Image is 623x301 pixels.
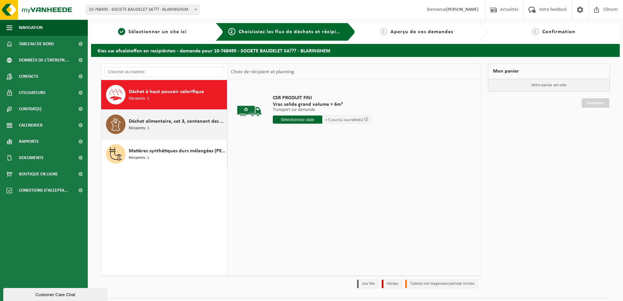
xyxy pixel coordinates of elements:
span: 2 [228,28,235,35]
h2: Kies uw afvalstoffen en recipiënten - demande pour 10-768495 - SOCIETE BAUDELET SA??? - BLARINGHEM [91,44,620,57]
span: 1 [118,28,125,35]
div: Mon panier [488,63,610,79]
span: Navigation [19,20,43,36]
input: Chercher du matériel [104,67,224,77]
p: Transport sur demande [273,108,372,112]
span: 4 [532,28,539,35]
li: Holiday [382,280,402,288]
span: Conditions d'accepta... [19,182,68,198]
span: Déchet alimentaire, cat 3, contenant des produits d'origine animale, emballage synthétique [129,117,225,125]
span: Aperçu de vos demandes [391,29,453,34]
button: Déchet alimentaire, cat 3, contenant des produits d'origine animale, emballage synthétique Récipi... [101,110,227,139]
span: Récipients: 1 [129,96,149,102]
span: 10-768495 - SOCIETE BAUDELET SA??? - BLARINGHEM [86,5,199,14]
a: 1Sélectionner un site ici [94,28,210,36]
div: Choix de récipient et planning [228,64,298,80]
span: Déchet à haut pouvoir calorifique [129,88,204,96]
span: Contrat(s) [19,101,41,117]
span: Documents [19,150,44,166]
button: Déchet à haut pouvoir calorifique Récipients: 1 [101,80,227,110]
span: Récipients: 1 [129,125,149,131]
li: Tijdelijk niet toegestaan/période limitée [405,280,478,288]
span: CSR PRODUIT FINI [273,95,372,101]
span: Récipients: 1 [129,155,149,161]
span: 3 [380,28,387,35]
span: Choisissiez les flux de déchets et récipients [239,29,347,34]
p: Votre panier est vide [488,79,610,91]
strong: [PERSON_NAME] [446,7,479,12]
li: Jour fixe [357,280,378,288]
span: Tableau de bord [19,36,54,52]
span: Rapports [19,133,39,150]
span: Confirmation [542,29,576,34]
input: Sélectionnez date [273,116,322,124]
span: Utilisateurs [19,85,46,101]
span: 10-768495 - SOCIETE BAUDELET SA??? - BLARINGHEM [86,5,199,15]
span: Sélectionner un site ici [128,29,187,34]
span: Vrac solide grand volume > 6m³ [273,101,372,108]
iframe: chat widget [3,287,109,301]
span: + 5 jour(s) ouvrable(s) [325,118,363,122]
span: Données de l'entrepr... [19,52,69,68]
span: Contacts [19,68,38,85]
a: Continuer [582,98,609,108]
span: Calendrier [19,117,43,133]
span: Matières synthétiques durs mélangées (PE et PP), recyclables (industriel) [129,147,225,155]
span: Boutique en ligne [19,166,58,182]
button: Matières synthétiques durs mélangées (PE et PP), recyclables (industriel) Récipients: 1 [101,139,227,169]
